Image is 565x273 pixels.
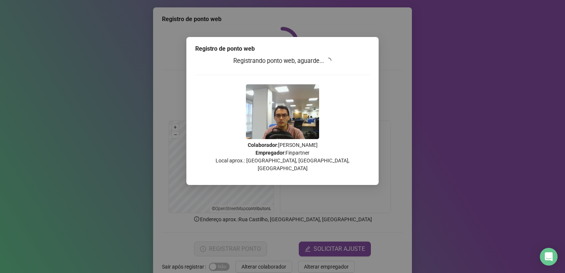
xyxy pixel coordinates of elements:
[325,57,333,65] span: loading
[540,248,558,266] div: Open Intercom Messenger
[256,150,284,156] strong: Empregador
[246,84,319,139] img: Z
[195,44,370,53] div: Registro de ponto web
[195,141,370,172] p: : [PERSON_NAME] : Finpartner Local aprox.: [GEOGRAPHIC_DATA], [GEOGRAPHIC_DATA], [GEOGRAPHIC_DATA]
[195,56,370,66] h3: Registrando ponto web, aguarde...
[248,142,277,148] strong: Colaborador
